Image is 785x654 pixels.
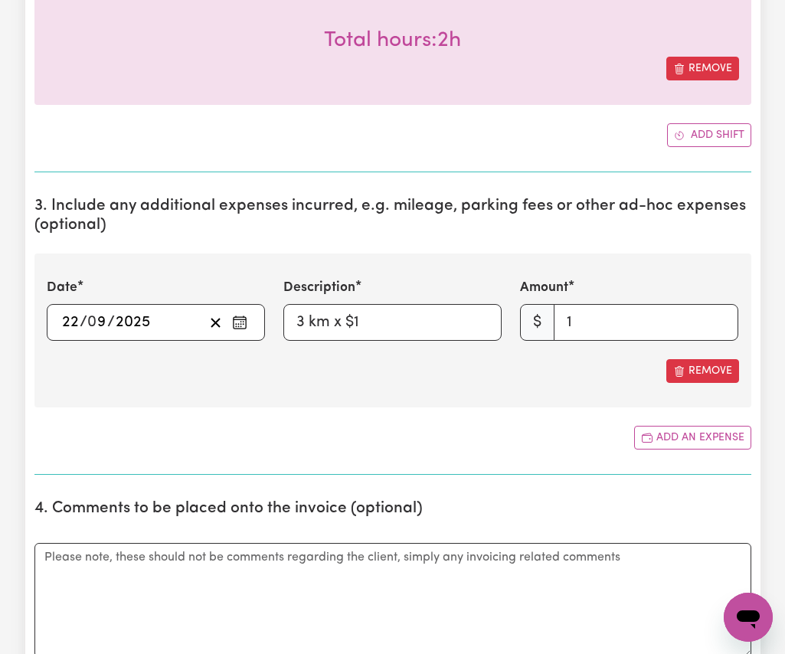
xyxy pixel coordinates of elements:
button: Remove this expense [666,359,739,383]
input: ---- [115,311,151,334]
input: -- [61,311,80,334]
span: Total hours worked: 2 hours [324,30,461,51]
h2: 3. Include any additional expenses incurred, e.g. mileage, parking fees or other ad-hoc expenses ... [34,197,751,235]
label: Date [47,278,77,298]
span: $ [520,304,554,341]
button: Clear date [204,311,227,334]
span: / [107,314,115,331]
button: Add another shift [667,123,751,147]
button: Add another expense [634,426,751,450]
iframe: Button to launch messaging window [724,593,773,642]
button: Enter the date of expense [227,311,252,334]
label: Amount [520,278,568,298]
h2: 4. Comments to be placed onto the invoice (optional) [34,499,751,518]
input: -- [88,311,107,334]
button: Remove this shift [666,57,739,80]
label: Description [283,278,355,298]
span: / [80,314,87,331]
span: 0 [87,315,96,330]
input: 3 km x $1 [283,304,502,341]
